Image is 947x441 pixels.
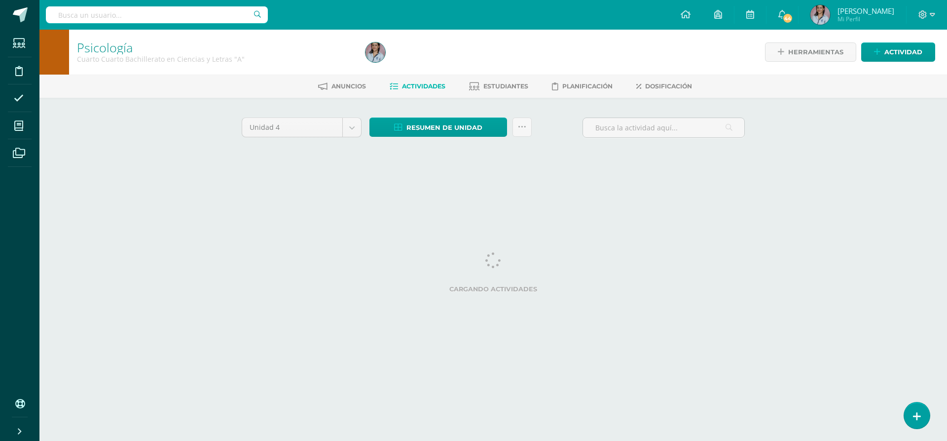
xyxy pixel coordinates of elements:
input: Busca un usuario... [46,6,268,23]
a: Actividades [390,79,445,94]
a: Psicología [77,39,133,56]
a: Dosificación [636,79,692,94]
a: Unidad 4 [242,118,361,137]
a: Actividad [861,42,935,62]
span: Unidad 4 [250,118,335,137]
img: 3d0ac6a988f972c6b181fe02a03cb578.png [810,5,830,25]
a: Herramientas [765,42,856,62]
label: Cargando actividades [242,285,745,293]
a: Resumen de unidad [369,118,507,137]
span: Mi Perfil [838,15,894,23]
a: Anuncios [318,79,366,94]
span: Estudiantes [483,82,528,90]
span: Actividades [402,82,445,90]
a: Planificación [552,79,613,94]
input: Busca la actividad aquí... [583,118,744,137]
span: Anuncios [331,82,366,90]
span: 44 [782,13,793,24]
span: Dosificación [645,82,692,90]
span: [PERSON_NAME] [838,6,894,16]
span: Planificación [562,82,613,90]
h1: Psicología [77,40,354,54]
span: Herramientas [788,43,843,61]
a: Estudiantes [469,79,528,94]
span: Actividad [884,43,922,61]
span: Resumen de unidad [406,119,482,137]
img: 3d0ac6a988f972c6b181fe02a03cb578.png [365,42,385,62]
div: Cuarto Cuarto Bachillerato en Ciencias y Letras 'A' [77,54,354,64]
